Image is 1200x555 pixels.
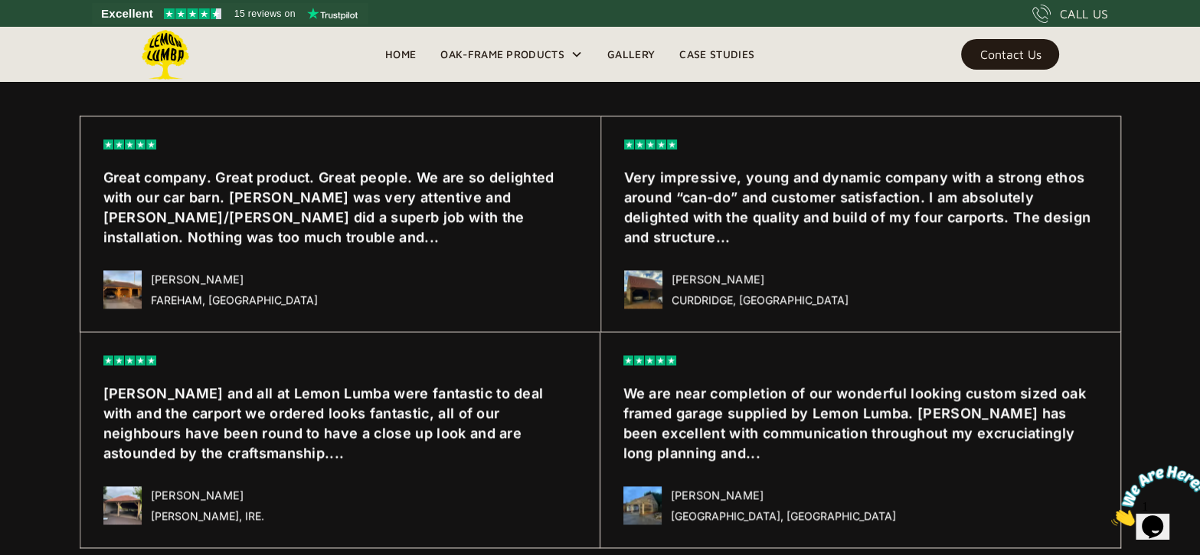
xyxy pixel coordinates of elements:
h6: Great company. Great product. Great people. We are so delighted with our car barn. [PERSON_NAME] ... [103,168,577,247]
a: See Lemon Lumba reviews on Trustpilot [92,3,368,24]
div: Contact Us [979,49,1041,60]
a: Home [373,43,428,66]
h6: [PERSON_NAME] and all at Lemon Lumba were fantastic to deal with and the carport we ordered looks... [103,384,577,463]
div: Oak-Frame Products [440,45,564,64]
a: Contact Us [961,39,1059,70]
span: Excellent [101,5,153,23]
a: Gallery [595,43,667,66]
div: FAREHAM, [GEOGRAPHIC_DATA] [151,292,318,309]
div: Oak-Frame Products [428,27,595,82]
div: CALL US [1060,5,1108,23]
iframe: chat widget [1105,459,1200,532]
div: [PERSON_NAME], IRE. [151,508,264,524]
a: Case Studies [667,43,767,66]
span: 1 [6,6,12,19]
div: CURDRIDGE, [GEOGRAPHIC_DATA] [672,292,849,309]
a: CALL US [1032,5,1108,23]
div: [PERSON_NAME] [672,270,849,289]
div: [PERSON_NAME] [151,270,318,289]
h6: We are near completion of our wonderful looking custom sized oak framed garage supplied by Lemon ... [623,384,1097,463]
span: 15 reviews on [234,5,296,23]
h6: Very impressive, young and dynamic company with a strong ethos around “can-do” and customer satis... [624,168,1097,247]
div: [PERSON_NAME] [151,486,264,504]
div: [GEOGRAPHIC_DATA], [GEOGRAPHIC_DATA] [671,508,896,524]
img: Trustpilot logo [307,8,358,20]
div: [PERSON_NAME] [671,486,896,504]
img: Trustpilot 4.5 stars [164,8,221,19]
img: Chat attention grabber [6,6,101,67]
